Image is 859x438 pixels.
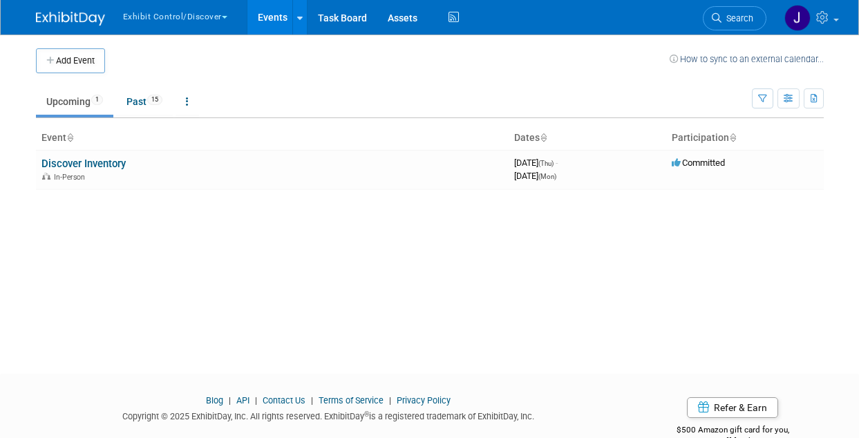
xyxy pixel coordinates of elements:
[91,95,103,105] span: 1
[225,395,234,406] span: |
[116,88,173,115] a: Past15
[36,48,105,73] button: Add Event
[236,395,249,406] a: API
[670,54,824,64] a: How to sync to an external calendar...
[54,173,89,182] span: In-Person
[397,395,451,406] a: Privacy Policy
[364,410,369,418] sup: ®
[66,132,73,143] a: Sort by Event Name
[666,126,824,150] th: Participation
[319,395,384,406] a: Terms of Service
[540,132,547,143] a: Sort by Start Date
[41,158,126,170] a: Discover Inventory
[514,158,558,168] span: [DATE]
[784,5,811,31] img: Jessica Luyster
[721,13,753,23] span: Search
[538,160,554,167] span: (Thu)
[514,171,556,181] span: [DATE]
[147,95,162,105] span: 15
[36,88,113,115] a: Upcoming1
[509,126,666,150] th: Dates
[263,395,305,406] a: Contact Us
[308,395,317,406] span: |
[206,395,223,406] a: Blog
[687,397,778,418] a: Refer & Earn
[36,407,622,423] div: Copyright © 2025 ExhibitDay, Inc. All rights reserved. ExhibitDay is a registered trademark of Ex...
[252,395,261,406] span: |
[42,173,50,180] img: In-Person Event
[703,6,766,30] a: Search
[36,126,509,150] th: Event
[672,158,725,168] span: Committed
[36,12,105,26] img: ExhibitDay
[556,158,558,168] span: -
[729,132,736,143] a: Sort by Participation Type
[538,173,556,180] span: (Mon)
[386,395,395,406] span: |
